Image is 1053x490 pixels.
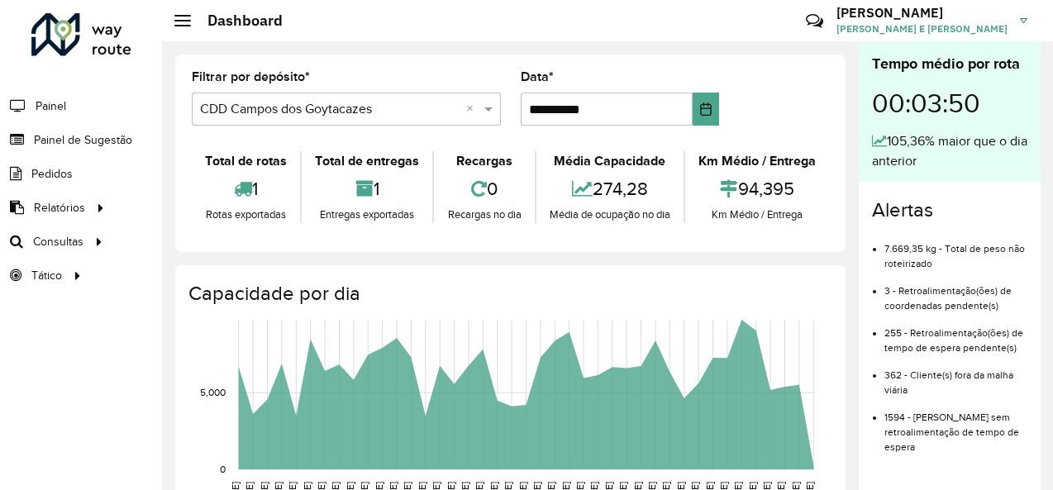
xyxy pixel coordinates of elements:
div: 0 [438,171,530,207]
h3: [PERSON_NAME] [836,5,1008,21]
div: Total de entregas [306,151,428,171]
span: Clear all [466,99,480,119]
text: 0 [220,464,226,474]
div: Entregas exportadas [306,207,428,223]
div: Km Médio / Entrega [689,207,825,223]
div: Recargas no dia [438,207,530,223]
li: 362 - Cliente(s) fora da malha viária [884,355,1027,397]
h4: Alertas [872,198,1027,222]
div: 94,395 [689,171,825,207]
h4: Capacidade por dia [188,282,829,306]
div: Rotas exportadas [196,207,296,223]
label: Filtrar por depósito [192,67,310,87]
span: Pedidos [31,165,73,183]
span: Painel [36,98,66,115]
span: Relatórios [34,199,85,216]
span: Consultas [33,233,83,250]
label: Data [521,67,554,87]
text: 5,000 [200,387,226,397]
div: Km Médio / Entrega [689,151,825,171]
div: 1 [306,171,428,207]
span: [PERSON_NAME] E [PERSON_NAME] [836,21,1008,36]
div: Tempo médio por rota [872,53,1027,75]
span: Tático [31,267,62,284]
div: Total de rotas [196,151,296,171]
div: 00:03:50 [872,75,1027,131]
li: 255 - Retroalimentação(ões) de tempo de espera pendente(s) [884,313,1027,355]
span: Painel de Sugestão [34,131,132,149]
div: Média de ocupação no dia [541,207,679,223]
div: 105,36% maior que o dia anterior [872,131,1027,171]
a: Contato Rápido [797,3,832,39]
li: 7.669,35 kg - Total de peso não roteirizado [884,229,1027,271]
div: Recargas [438,151,530,171]
h2: Dashboard [191,12,283,30]
div: 1 [196,171,296,207]
button: Choose Date [693,93,719,126]
div: Média Capacidade [541,151,679,171]
li: 3 - Retroalimentação(ões) de coordenadas pendente(s) [884,271,1027,313]
li: 1594 - [PERSON_NAME] sem retroalimentação de tempo de espera [884,397,1027,454]
div: 274,28 [541,171,679,207]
